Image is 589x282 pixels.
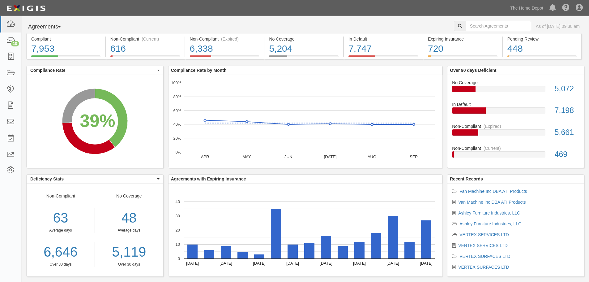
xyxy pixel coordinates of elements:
[242,154,251,159] text: MAY
[27,66,163,75] button: Compliance Rate
[173,108,181,113] text: 60%
[95,193,163,267] div: No Coverage
[175,228,180,232] text: 20
[27,242,95,262] a: 6,646
[201,154,209,159] text: APR
[27,228,95,233] div: Average days
[550,149,584,160] div: 469
[452,80,579,102] a: No Coverage5,072
[484,145,501,151] div: (Current)
[348,36,418,42] div: In Default
[173,122,181,127] text: 40%
[27,175,163,183] button: Deficiency Stats
[420,261,433,266] text: [DATE]
[447,145,584,151] div: Non-Compliant
[175,242,180,247] text: 10
[190,36,259,42] div: Non-Compliant (Expired)
[507,2,546,14] a: The Home Depot
[30,67,156,73] span: Compliance Rate
[452,145,579,163] a: Non-Compliant(Current)469
[173,94,181,99] text: 80%
[458,210,520,215] a: Ashley Furniture Industries, LLC
[536,23,580,29] div: As of [DATE] 09:30 am
[269,42,339,55] div: 5,204
[110,42,180,55] div: 616
[30,176,156,182] span: Deficiency Stats
[550,83,584,94] div: 5,072
[253,261,266,266] text: [DATE]
[458,200,526,205] a: Van Machine Inc DBA ATI Products
[110,36,180,42] div: Non-Compliant (Current)
[171,176,246,181] b: Agreements with Expiring Insurance
[447,101,584,107] div: In Default
[11,41,19,46] div: 18
[171,80,181,85] text: 100%
[428,36,497,42] div: Expiring Insurance
[562,4,570,12] i: Help Center - Complianz
[507,36,577,42] div: Pending Review
[507,42,577,55] div: 448
[190,42,259,55] div: 6,338
[450,68,496,73] b: Over 90 days Deficient
[186,261,199,266] text: [DATE]
[484,123,501,129] div: (Expired)
[450,176,483,181] b: Recent Records
[169,184,442,276] svg: A chart.
[284,154,292,159] text: JUN
[169,75,442,168] svg: A chart.
[27,262,95,267] div: Over 30 days
[466,21,531,31] input: Search Agreements
[100,228,159,233] div: Average days
[100,242,159,262] a: 5,119
[100,208,159,228] div: 48
[142,36,159,42] div: (Current)
[175,150,181,154] text: 0%
[286,261,299,266] text: [DATE]
[459,189,527,194] a: Van Machine Inc DBA ATI Products
[264,55,343,60] a: No Coverage5,204
[320,261,332,266] text: [DATE]
[175,214,180,218] text: 30
[353,261,366,266] text: [DATE]
[428,42,497,55] div: 720
[26,21,73,33] button: Agreements
[458,243,508,248] a: VERTEX SERVICES LTD
[80,108,115,134] div: 39%
[221,36,239,42] div: (Expired)
[178,256,180,261] text: 0
[31,42,100,55] div: 7,953
[324,154,336,159] text: [DATE]
[550,127,584,138] div: 5,661
[27,193,95,267] div: Non-Compliant
[173,136,181,141] text: 20%
[171,68,227,73] b: Compliance Rate by Month
[447,123,584,129] div: Non-Compliant
[452,123,579,145] a: Non-Compliant(Expired)5,661
[185,55,264,60] a: Non-Compliant(Expired)6,338
[459,232,509,237] a: VERTEX SERVICES LTD
[459,221,521,226] a: Ashley Furniture Industries, LLC
[452,101,579,123] a: In Default7,198
[106,55,185,60] a: Non-Compliant(Current)616
[175,199,180,204] text: 40
[459,254,510,259] a: VERTEX SURFACES LTD
[27,208,95,228] div: 63
[344,55,423,60] a: In Default7,747
[269,36,339,42] div: No Coverage
[220,261,232,266] text: [DATE]
[27,75,163,168] svg: A chart.
[550,105,584,116] div: 7,198
[386,261,399,266] text: [DATE]
[348,42,418,55] div: 7,747
[458,265,509,270] a: VERTEX SURFACES LTD
[410,154,418,159] text: SEP
[31,36,100,42] div: Compliant
[368,154,376,159] text: AUG
[5,3,47,14] img: logo-5460c22ac91f19d4615b14bd174203de0afe785f0fc80cf4dbbc73dc1793850b.png
[447,80,584,86] div: No Coverage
